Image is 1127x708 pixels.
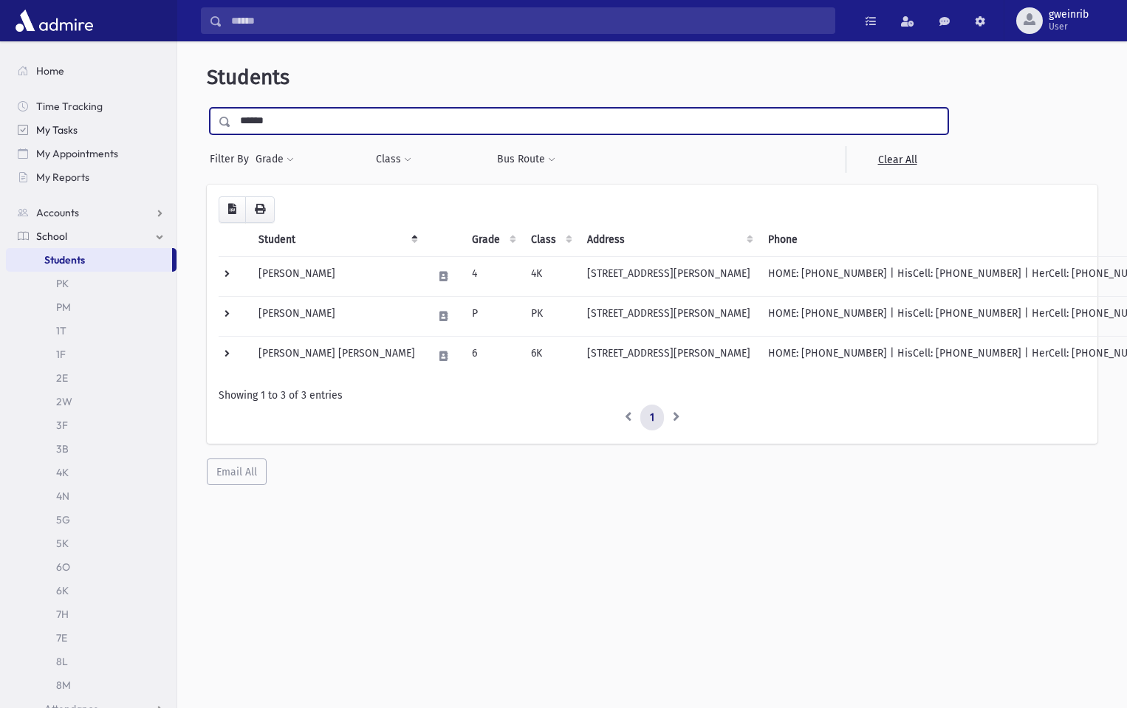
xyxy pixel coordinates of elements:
[463,256,522,296] td: 4
[6,650,177,673] a: 8L
[6,437,177,461] a: 3B
[6,626,177,650] a: 7E
[210,151,255,167] span: Filter By
[6,142,177,165] a: My Appointments
[6,94,177,118] a: Time Tracking
[255,146,295,173] button: Grade
[522,223,578,257] th: Class: activate to sort column ascending
[6,602,177,626] a: 7H
[250,223,424,257] th: Student: activate to sort column descending
[6,295,177,319] a: PM
[522,296,578,336] td: PK
[250,336,424,376] td: [PERSON_NAME] [PERSON_NAME]
[36,100,103,113] span: Time Tracking
[6,508,177,532] a: 5G
[463,223,522,257] th: Grade: activate to sort column ascending
[463,296,522,336] td: P
[846,146,948,173] a: Clear All
[6,461,177,484] a: 4K
[36,171,89,184] span: My Reports
[250,296,424,336] td: [PERSON_NAME]
[250,256,424,296] td: [PERSON_NAME]
[578,256,759,296] td: [STREET_ADDRESS][PERSON_NAME]
[6,673,177,697] a: 8M
[6,118,177,142] a: My Tasks
[36,147,118,160] span: My Appointments
[207,65,290,89] span: Students
[6,343,177,366] a: 1F
[245,196,275,223] button: Print
[522,256,578,296] td: 4K
[219,388,1086,403] div: Showing 1 to 3 of 3 entries
[640,405,664,431] a: 1
[6,413,177,437] a: 3F
[6,272,177,295] a: PK
[36,64,64,78] span: Home
[6,165,177,189] a: My Reports
[222,7,835,34] input: Search
[6,555,177,579] a: 6O
[578,296,759,336] td: [STREET_ADDRESS][PERSON_NAME]
[12,6,97,35] img: AdmirePro
[6,579,177,602] a: 6K
[6,224,177,248] a: School
[6,201,177,224] a: Accounts
[6,366,177,390] a: 2E
[36,206,79,219] span: Accounts
[219,196,246,223] button: CSV
[36,123,78,137] span: My Tasks
[6,390,177,413] a: 2W
[1049,21,1089,32] span: User
[522,336,578,376] td: 6K
[6,59,177,83] a: Home
[207,458,267,485] button: Email All
[578,336,759,376] td: [STREET_ADDRESS][PERSON_NAME]
[6,248,172,272] a: Students
[36,230,67,243] span: School
[578,223,759,257] th: Address: activate to sort column ascending
[6,532,177,555] a: 5K
[6,319,177,343] a: 1T
[496,146,556,173] button: Bus Route
[463,336,522,376] td: 6
[375,146,412,173] button: Class
[6,484,177,508] a: 4N
[44,253,85,267] span: Students
[1049,9,1089,21] span: gweinrib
